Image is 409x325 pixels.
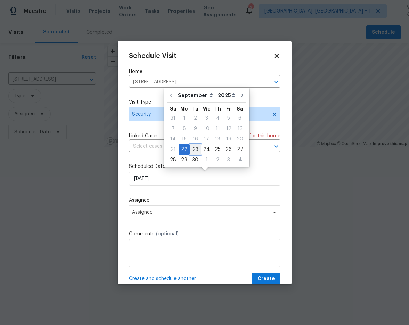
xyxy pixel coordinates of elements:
[167,145,179,154] div: 21
[234,134,246,144] div: 20
[129,172,280,186] input: M/D/YYYY
[179,113,190,123] div: Mon Sep 01 2025
[190,124,201,133] div: 9
[167,113,179,123] div: Sun Aug 31 2025
[203,106,211,111] abbr: Wednesday
[201,124,212,133] div: 10
[201,113,212,123] div: Wed Sep 03 2025
[212,113,223,123] div: Thu Sep 04 2025
[212,145,223,154] div: 25
[179,145,190,154] div: 22
[167,134,179,144] div: 14
[271,77,281,87] button: Open
[190,134,201,144] div: 16
[212,155,223,165] div: Thu Oct 02 2025
[179,134,190,144] div: Mon Sep 15 2025
[201,113,212,123] div: 3
[223,134,234,144] div: Fri Sep 19 2025
[201,155,212,165] div: 1
[212,124,223,133] div: 11
[212,134,223,144] div: Thu Sep 18 2025
[129,197,280,204] label: Assignee
[179,123,190,134] div: Mon Sep 08 2025
[129,230,280,237] label: Comments
[129,68,280,75] label: Home
[129,77,261,88] input: Enter in an address
[223,155,234,165] div: Fri Oct 03 2025
[273,52,280,60] span: Close
[129,141,261,152] input: Select cases
[170,106,177,111] abbr: Sunday
[212,123,223,134] div: Thu Sep 11 2025
[234,155,246,165] div: 4
[179,155,190,165] div: Mon Sep 29 2025
[234,113,246,123] div: Sat Sep 06 2025
[201,155,212,165] div: Wed Oct 01 2025
[234,134,246,144] div: Sat Sep 20 2025
[271,141,281,151] button: Open
[223,113,234,123] div: 5
[190,145,201,154] div: 23
[216,90,237,100] select: Year
[234,155,246,165] div: Sat Oct 04 2025
[223,144,234,155] div: Fri Sep 26 2025
[192,106,198,111] abbr: Tuesday
[223,134,234,144] div: 19
[257,275,275,283] span: Create
[212,113,223,123] div: 4
[179,124,190,133] div: 8
[166,88,176,102] button: Go to previous month
[179,144,190,155] div: Mon Sep 22 2025
[201,134,212,144] div: Wed Sep 17 2025
[223,124,234,133] div: 12
[234,145,246,154] div: 27
[129,99,280,106] label: Visit Type
[212,144,223,155] div: Thu Sep 25 2025
[190,123,201,134] div: Tue Sep 09 2025
[190,113,201,123] div: Tue Sep 02 2025
[212,134,223,144] div: 18
[234,123,246,134] div: Sat Sep 13 2025
[234,113,246,123] div: 6
[201,144,212,155] div: Wed Sep 24 2025
[167,155,179,165] div: Sun Sep 28 2025
[179,155,190,165] div: 29
[237,88,247,102] button: Go to next month
[234,124,246,133] div: 13
[176,90,216,100] select: Month
[214,106,221,111] abbr: Thursday
[223,145,234,154] div: 26
[129,52,177,59] span: Schedule Visit
[129,163,280,170] label: Scheduled Date
[190,134,201,144] div: Tue Sep 16 2025
[167,155,179,165] div: 28
[132,210,268,215] span: Assignee
[190,155,201,165] div: Tue Sep 30 2025
[212,155,223,165] div: 2
[252,273,280,285] button: Create
[167,123,179,134] div: Sun Sep 07 2025
[167,134,179,144] div: Sun Sep 14 2025
[179,134,190,144] div: 15
[190,155,201,165] div: 30
[167,113,179,123] div: 31
[226,106,231,111] abbr: Friday
[129,132,159,139] span: Linked Cases
[223,113,234,123] div: Fri Sep 05 2025
[190,113,201,123] div: 2
[190,144,201,155] div: Tue Sep 23 2025
[129,275,196,282] span: Create and schedule another
[201,123,212,134] div: Wed Sep 10 2025
[179,113,190,123] div: 1
[234,144,246,155] div: Sat Sep 27 2025
[180,106,188,111] abbr: Monday
[167,144,179,155] div: Sun Sep 21 2025
[156,231,179,236] span: (optional)
[201,134,212,144] div: 17
[237,106,243,111] abbr: Saturday
[223,123,234,134] div: Fri Sep 12 2025
[167,124,179,133] div: 7
[132,111,267,118] span: Security
[223,155,234,165] div: 3
[201,145,212,154] div: 24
